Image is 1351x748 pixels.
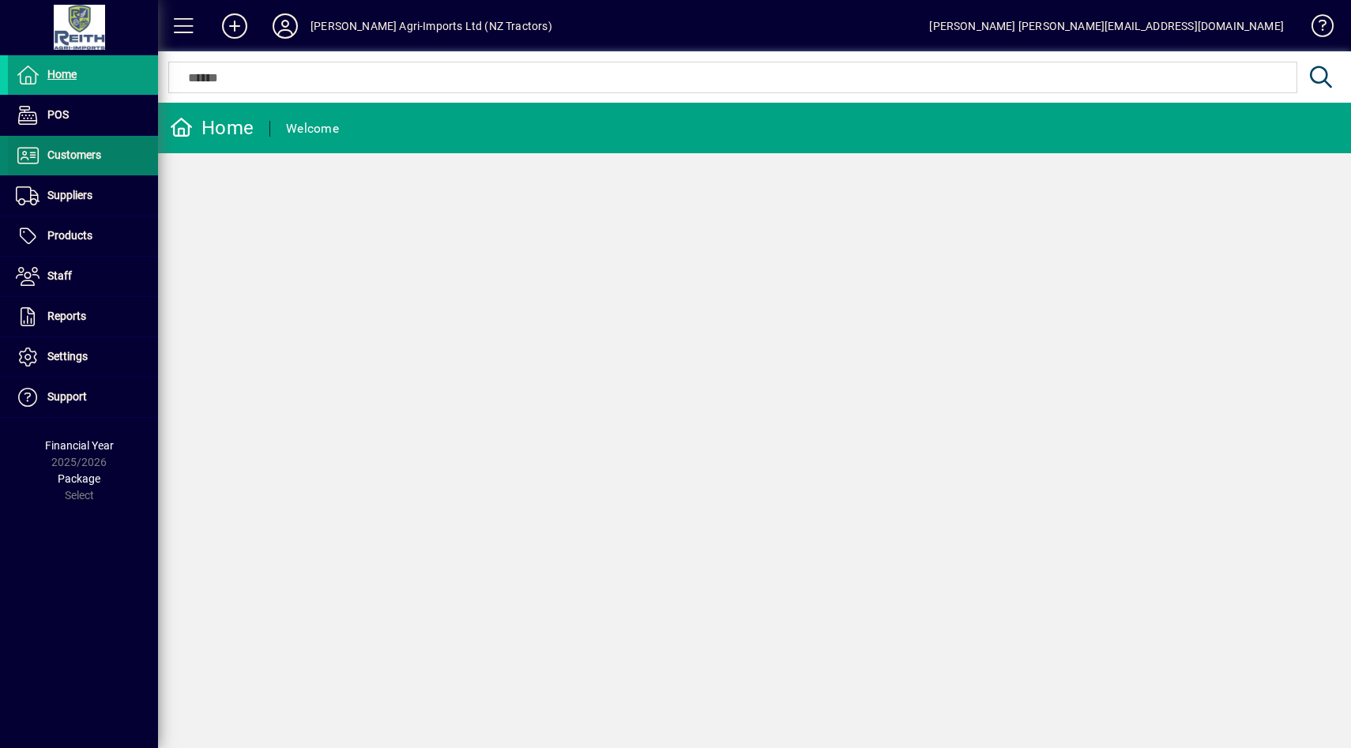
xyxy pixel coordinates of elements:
[929,13,1284,39] div: [PERSON_NAME] [PERSON_NAME][EMAIL_ADDRESS][DOMAIN_NAME]
[8,176,158,216] a: Suppliers
[1300,3,1331,55] a: Knowledge Base
[209,12,260,40] button: Add
[8,297,158,336] a: Reports
[47,68,77,81] span: Home
[8,96,158,135] a: POS
[170,115,254,141] div: Home
[8,337,158,377] a: Settings
[8,136,158,175] a: Customers
[8,216,158,256] a: Products
[8,378,158,417] a: Support
[47,390,87,403] span: Support
[47,269,72,282] span: Staff
[310,13,552,39] div: [PERSON_NAME] Agri-Imports Ltd (NZ Tractors)
[286,116,339,141] div: Welcome
[47,350,88,363] span: Settings
[260,12,310,40] button: Profile
[58,472,100,485] span: Package
[47,310,86,322] span: Reports
[8,257,158,296] a: Staff
[47,108,69,121] span: POS
[47,189,92,201] span: Suppliers
[47,229,92,242] span: Products
[47,148,101,161] span: Customers
[45,439,114,452] span: Financial Year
